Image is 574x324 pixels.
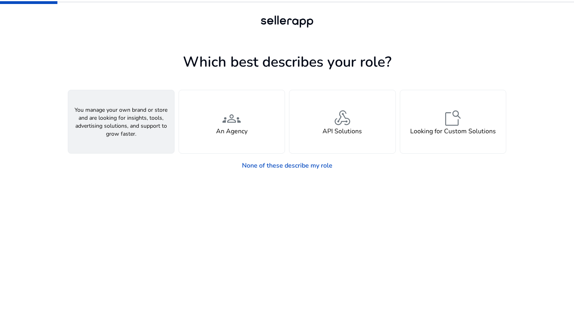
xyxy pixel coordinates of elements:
[410,128,496,135] h4: Looking for Custom Solutions
[179,90,285,154] button: groupsAn Agency
[68,53,506,71] h1: Which best describes your role?
[236,158,339,174] a: None of these describe my role
[289,90,396,154] button: webhookAPI Solutions
[68,90,175,154] button: You manage your own brand or store and are looking for insights, tools, advertising solutions, an...
[222,109,241,128] span: groups
[443,109,462,128] span: feature_search
[322,128,362,135] h4: API Solutions
[216,128,248,135] h4: An Agency
[333,109,352,128] span: webhook
[400,90,507,154] button: feature_searchLooking for Custom Solutions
